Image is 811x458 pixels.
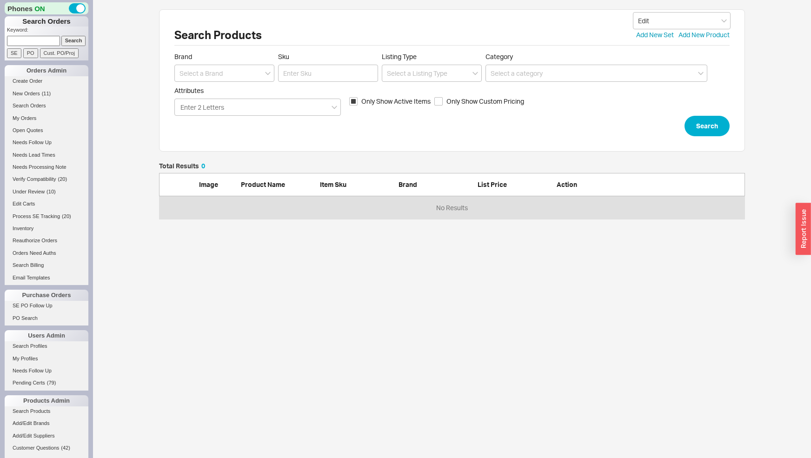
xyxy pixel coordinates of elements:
[13,189,45,194] span: Under Review
[201,162,205,170] span: 0
[7,27,88,36] p: Keyword:
[241,180,285,188] span: Product Name
[13,213,60,219] span: Process SE Tracking
[159,196,745,219] div: No Results
[13,164,66,170] span: Needs Processing Note
[5,212,88,221] a: Process SE Tracking(20)
[5,162,88,172] a: Needs Processing Note
[5,126,88,135] a: Open Quotes
[721,19,727,23] svg: open menu
[13,368,52,373] span: Needs Follow Up
[5,187,88,197] a: Under Review(10)
[62,213,71,219] span: ( 20 )
[5,366,88,376] a: Needs Follow Up
[678,30,730,40] a: Add New Product
[199,180,218,188] span: Image
[5,224,88,233] a: Inventory
[5,406,88,416] a: Search Products
[13,176,56,182] span: Verify Compatibility
[47,189,56,194] span: ( 10 )
[5,290,88,301] div: Purchase Orders
[58,176,67,182] span: ( 20 )
[5,199,88,209] a: Edit Carts
[485,65,708,82] input: Select a category
[349,97,358,106] input: Only Show Active Items
[7,48,21,58] input: SE
[5,236,88,246] a: Reauthorize Orders
[61,445,70,451] span: ( 42 )
[61,36,86,46] input: Search
[382,65,482,82] input: Select a Listing Type
[5,301,88,311] a: SE PO Follow Up
[5,174,88,184] a: Verify Compatibility(20)
[5,313,88,323] a: PO Search
[478,180,507,188] span: List Price
[5,273,88,283] a: Email Templates
[633,12,731,29] input: Select...
[696,120,718,132] span: Search
[5,2,88,14] div: Phones
[557,180,577,188] span: Action
[179,102,226,113] input: Attributes
[34,4,45,13] span: ON
[434,97,443,106] input: Only Show Custom Pricing
[698,72,704,75] svg: open menu
[5,138,88,147] a: Needs Follow Up
[5,101,88,111] a: Search Orders
[382,53,417,60] span: Listing Type
[5,418,88,428] a: Add/Edit Brands
[320,180,346,188] span: Item Sku
[5,341,88,351] a: Search Profiles
[5,89,88,99] a: New Orders(11)
[159,196,745,219] div: grid
[5,431,88,441] a: Add/Edit Suppliers
[5,443,88,453] a: Customer Questions(42)
[174,86,204,94] span: Attributes
[5,260,88,270] a: Search Billing
[265,72,271,75] svg: open menu
[361,97,431,106] span: Only Show Active Items
[159,163,205,169] h5: Total Results
[636,30,674,40] a: Add New Set
[47,380,56,385] span: ( 79 )
[23,48,38,58] input: PO
[174,53,192,60] span: Brand
[5,378,88,388] a: Pending Certs(79)
[5,16,88,27] h1: Search Orders
[5,354,88,364] a: My Profiles
[13,139,52,145] span: Needs Follow Up
[174,29,262,40] h1: Search Products
[5,330,88,341] div: Users Admin
[278,65,378,82] input: Sku
[40,48,79,58] input: Cust. PO/Proj
[485,53,513,60] span: Category
[446,97,524,106] span: Only Show Custom Pricing
[5,76,88,86] a: Create Order
[13,445,59,451] span: Customer Questions
[42,91,51,96] span: ( 11 )
[13,91,40,96] span: New Orders
[5,248,88,258] a: Orders Need Auths
[399,180,417,188] span: Brand
[5,65,88,76] div: Orders Admin
[13,380,45,385] span: Pending Certs
[472,72,478,75] svg: open menu
[685,116,730,136] button: Search
[5,113,88,123] a: My Orders
[5,150,88,160] a: Needs Lead Times
[278,53,378,61] span: Sku
[5,395,88,406] div: Products Admin
[174,65,274,82] input: Select a Brand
